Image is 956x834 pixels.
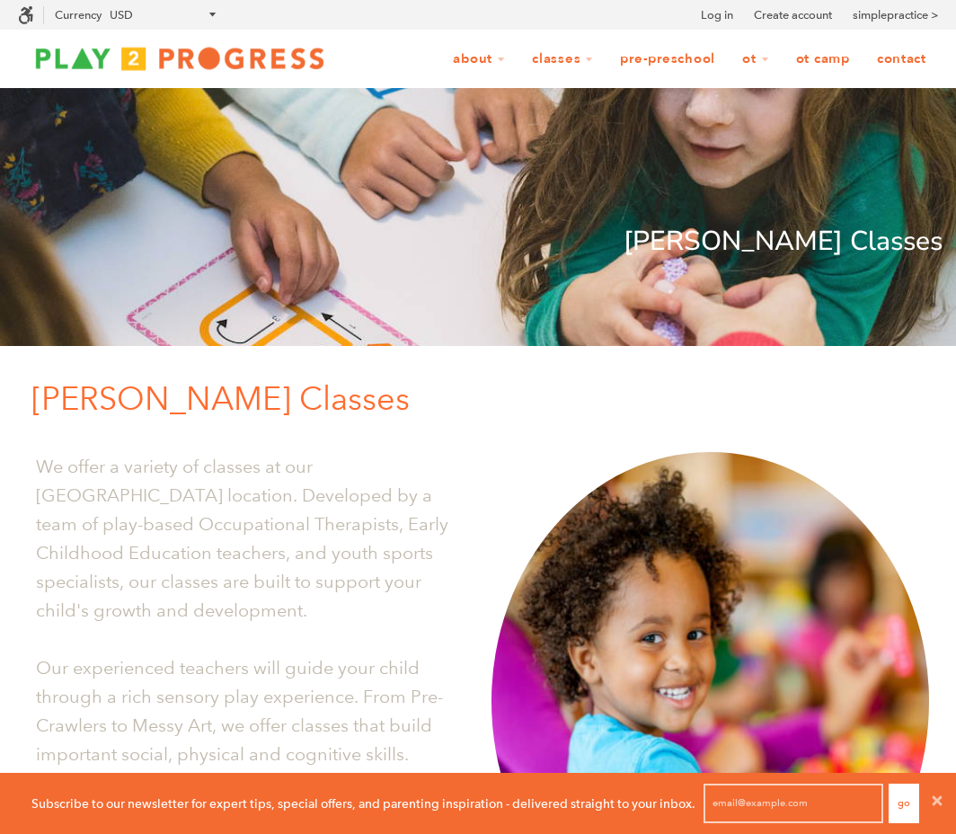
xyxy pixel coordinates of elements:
[36,452,465,625] p: We offer a variety of classes at our [GEOGRAPHIC_DATA] location. Developed by a team of play-base...
[31,373,943,425] p: [PERSON_NAME] Classes
[730,42,781,76] a: OT
[704,784,883,823] input: email@example.com
[865,42,938,76] a: Contact
[36,653,465,768] p: Our experienced teachers will guide your child through a rich sensory play experience. From Pre-C...
[889,784,919,823] button: Go
[55,8,102,22] label: Currency
[441,42,517,76] a: About
[701,6,733,24] a: Log in
[18,40,341,76] img: Play2Progress logo
[754,6,832,24] a: Create account
[31,794,695,813] p: Subscribe to our newsletter for expert tips, special offers, and parenting inspiration - delivere...
[520,42,605,76] a: Classes
[608,42,727,76] a: Pre-Preschool
[784,42,862,76] a: OT Camp
[13,220,943,263] p: [PERSON_NAME] Classes
[853,6,938,24] a: simplepractice >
